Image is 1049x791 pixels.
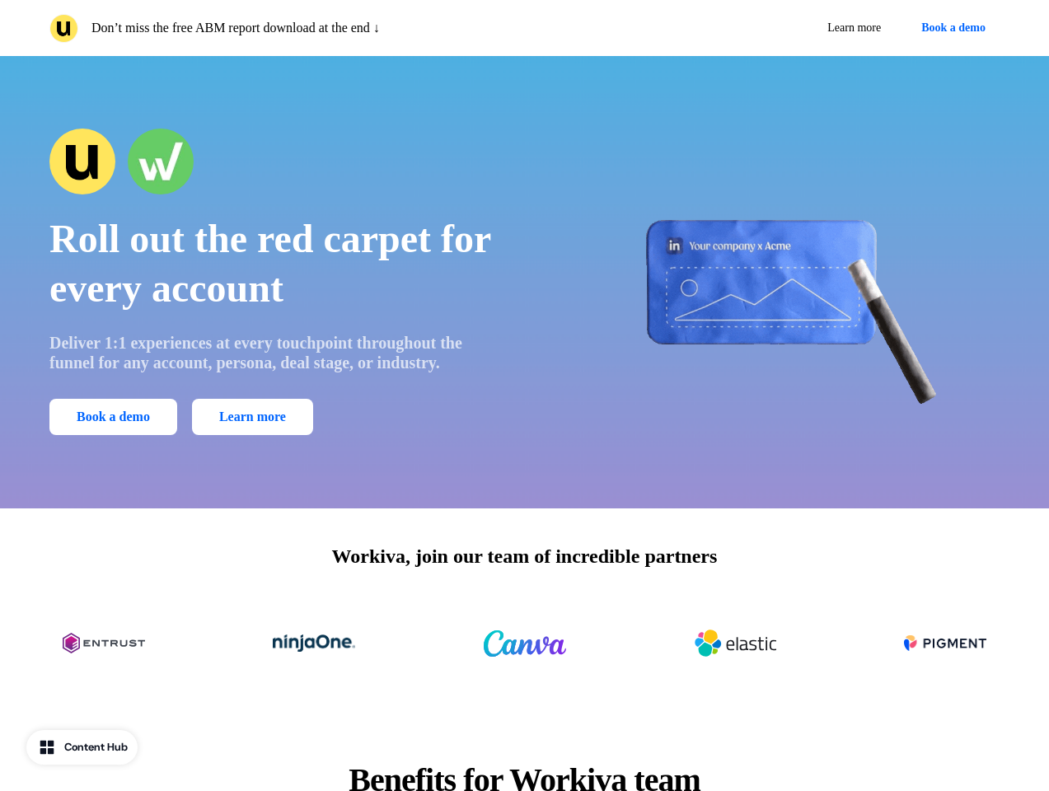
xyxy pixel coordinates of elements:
span: Roll out the red carpet for every account [49,217,490,310]
button: Content Hub [26,730,138,765]
p: Don’t miss the free ABM report download at the end ↓ [91,18,380,38]
a: Learn more [192,399,313,435]
p: Deliver 1:1 experiences at every touchpoint throughout the funnel for any account, persona, deal ... [49,333,502,372]
a: Learn more [814,13,894,43]
div: Content Hub [64,739,128,756]
p: Workiva, join our team of incredible partners [332,541,718,571]
button: Book a demo [907,13,1000,43]
button: Book a demo [49,399,177,435]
